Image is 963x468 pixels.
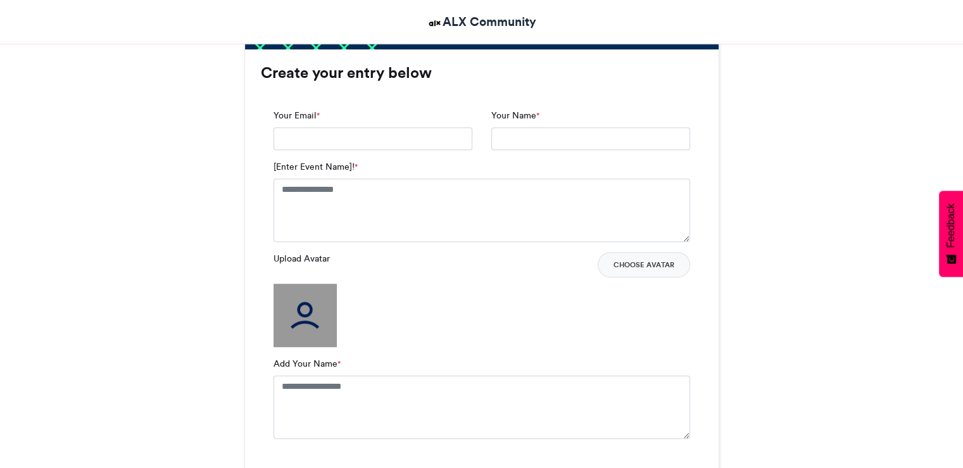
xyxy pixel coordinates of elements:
[945,203,957,248] span: Feedback
[427,13,536,31] a: ALX Community
[427,15,443,31] img: ALX Community
[939,191,963,277] button: Feedback - Show survey
[491,109,539,122] label: Your Name
[274,357,341,370] label: Add Your Name
[274,109,320,122] label: Your Email
[598,252,690,277] button: Choose Avatar
[261,65,703,80] h3: Create your entry below
[274,252,330,265] label: Upload Avatar
[274,284,337,347] img: user_filled.png
[274,160,358,174] label: [Enter Event Name]!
